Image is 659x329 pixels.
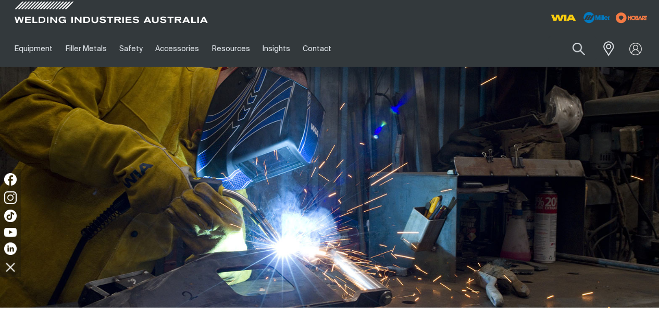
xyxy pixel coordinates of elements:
a: Accessories [149,31,205,67]
a: Filler Metals [59,31,113,67]
img: LinkedIn [4,242,17,255]
a: Equipment [8,31,59,67]
img: Facebook [4,173,17,186]
img: Instagram [4,191,17,204]
nav: Main [8,31,490,67]
img: hide socials [2,258,19,276]
a: Contact [296,31,338,67]
img: TikTok [4,210,17,222]
input: Product name or item number... [548,36,596,61]
img: YouTube [4,228,17,237]
a: Safety [113,31,149,67]
img: miller [613,10,651,26]
button: Search products [561,36,596,61]
a: Insights [256,31,296,67]
a: Resources [206,31,256,67]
